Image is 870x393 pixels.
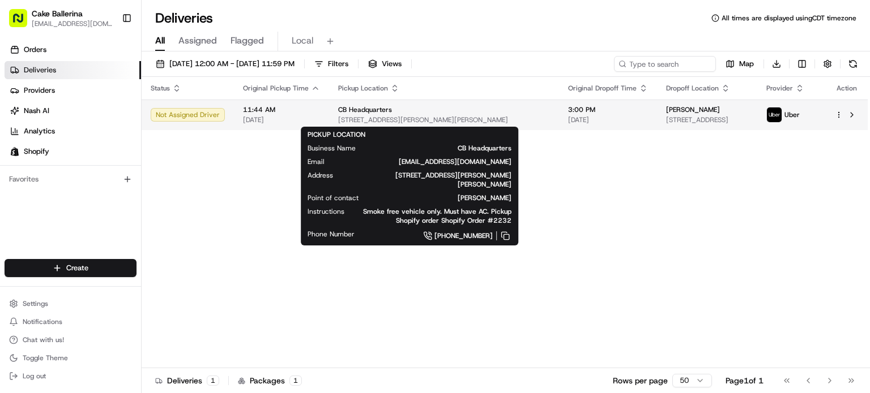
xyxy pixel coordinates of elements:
span: 11:44 AM [243,105,320,114]
div: 1 [207,375,219,386]
input: Clear [29,72,187,84]
img: Nash [11,11,34,33]
span: 3:00 PM [568,105,648,114]
button: Cake Ballerina [32,8,83,19]
button: Views [363,56,407,72]
span: [DATE] [568,115,648,124]
span: Status [151,84,170,93]
span: Business Name [308,144,356,153]
span: Settings [23,299,48,308]
span: Point of contact [308,193,359,202]
p: Rows per page [613,375,668,386]
span: Local [292,34,313,47]
button: Start new chat [193,111,206,124]
span: Shopify [24,146,49,157]
span: Create [66,263,88,273]
span: [EMAIL_ADDRESS][DOMAIN_NAME] [343,157,511,166]
a: Analytics [5,122,141,140]
span: [PERSON_NAME] [35,205,92,214]
a: 📗Knowledge Base [7,248,91,268]
span: Notifications [23,317,62,326]
a: Orders [5,41,141,59]
span: CB Headquarters [338,105,392,114]
button: [DATE] 12:00 AM - [DATE] 11:59 PM [151,56,300,72]
div: Past conversations [11,146,76,156]
span: All times are displayed using CDT timezone [722,14,856,23]
span: • [94,205,98,214]
span: Provider [766,84,793,93]
span: Knowledge Base [23,252,87,264]
h1: Deliveries [155,9,213,27]
a: [PHONE_NUMBER] [373,230,511,242]
span: Pickup Location [338,84,388,93]
span: [PERSON_NAME] [35,175,92,184]
button: See all [176,144,206,158]
button: Chat with us! [5,332,137,348]
span: Original Pickup Time [243,84,309,93]
div: Page 1 of 1 [726,375,764,386]
button: Create [5,259,137,277]
span: [PHONE_NUMBER] [434,231,493,240]
span: Email [308,157,325,166]
span: [STREET_ADDRESS] [666,115,748,124]
span: [PERSON_NAME] [377,193,511,202]
div: Favorites [5,170,137,188]
button: Refresh [845,56,861,72]
button: Toggle Theme [5,350,137,366]
span: Providers [24,85,55,96]
img: Masood Aslam [11,195,29,213]
span: PICKUP LOCATION [308,130,365,139]
a: Powered byPylon [80,279,137,288]
img: Jessica Spence [11,164,29,182]
span: Assigned [178,34,217,47]
span: [STREET_ADDRESS][PERSON_NAME][PERSON_NAME] [351,171,511,189]
div: Packages [238,375,302,386]
div: Action [835,84,859,93]
span: API Documentation [107,252,182,264]
a: 💻API Documentation [91,248,186,268]
span: [DATE] [100,205,123,214]
img: 1736555255976-a54dd68f-1ca7-489b-9aae-adbdc363a1c4 [23,206,32,215]
button: [EMAIL_ADDRESS][DOMAIN_NAME] [32,19,113,28]
div: Start new chat [51,107,186,119]
div: 1 [289,375,302,386]
button: Cake Ballerina[EMAIL_ADDRESS][DOMAIN_NAME] [5,5,117,32]
span: [DATE] 12:00 AM - [DATE] 11:59 PM [169,59,295,69]
button: Filters [309,56,353,72]
button: Map [720,56,759,72]
div: Deliveries [155,375,219,386]
span: [PERSON_NAME] [666,105,720,114]
span: Address [308,171,333,180]
span: All [155,34,165,47]
div: 📗 [11,253,20,262]
span: [DATE] [243,115,320,124]
span: [DATE] [100,175,123,184]
span: Flagged [231,34,264,47]
div: We're available if you need us! [51,119,156,128]
span: Toggle Theme [23,353,68,362]
p: Welcome 👋 [11,45,206,63]
span: Phone Number [308,230,355,239]
span: Pylon [113,280,137,288]
span: • [94,175,98,184]
img: 1736555255976-a54dd68f-1ca7-489b-9aae-adbdc363a1c4 [11,107,32,128]
button: Settings [5,296,137,312]
span: Nash AI [24,106,49,116]
span: Analytics [24,126,55,136]
button: Notifications [5,314,137,330]
img: uber-new-logo.jpeg [767,107,782,122]
span: CB Headquarters [374,144,511,153]
a: Nash AI [5,102,141,120]
span: Map [739,59,754,69]
input: Type to search [614,56,716,72]
span: Filters [328,59,348,69]
span: Original Dropoff Time [568,84,637,93]
img: 9188753566659_6852d8bf1fb38e338040_72.png [24,107,44,128]
span: Log out [23,372,46,381]
a: Providers [5,81,141,100]
div: 💻 [96,253,105,262]
a: Shopify [5,142,141,161]
span: Uber [784,110,800,119]
span: Instructions [308,207,344,216]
